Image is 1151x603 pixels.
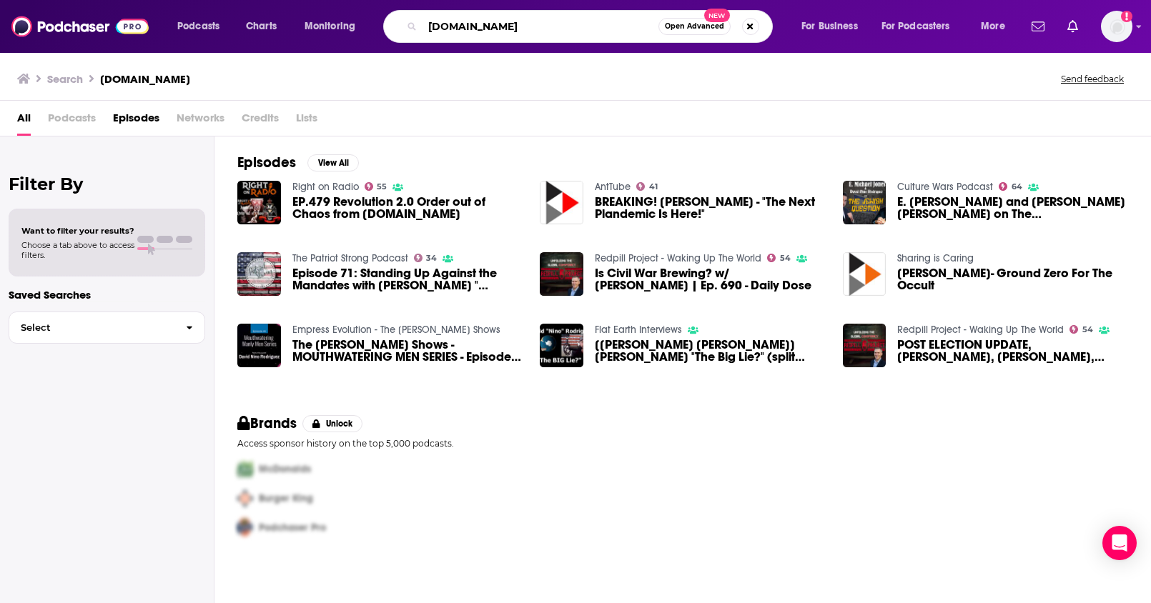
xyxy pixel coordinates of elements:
span: 55 [377,184,387,190]
a: 55 [365,182,387,191]
span: The [PERSON_NAME] Shows - MOUTHWATERING MEN SERIES - Episode 1 - [PERSON_NAME] [PERSON_NAME] [292,339,523,363]
span: Monitoring [305,16,355,36]
span: POST ELECTION UPDATE, [PERSON_NAME], [PERSON_NAME], [PERSON_NAME] & Alpha Warrior on the election... [897,339,1128,363]
h3: Search [47,72,83,86]
a: Laura Sanger- Ground Zero For The Occult [897,267,1128,291]
button: open menu [295,15,374,38]
span: More [981,16,1005,36]
img: POST ELECTION UPDATE, Nino, Jaco, Josh Reid & Alpha Warrior on the election theft prevention oper... [843,324,886,367]
span: Networks [177,106,224,136]
a: Episode 71: Standing Up Against the Mandates with David "Nino" Rodriguez [292,267,523,291]
span: Podcasts [48,106,96,136]
img: E. Michael Jones and David Nino Rodriguez on The Jewish Question [843,181,886,224]
h2: Filter By [9,174,205,194]
h2: Brands [237,414,297,432]
img: Episode 71: Standing Up Against the Mandates with David "Nino" Rodriguez [237,252,281,296]
a: 41 [636,182,658,191]
button: Send feedback [1057,73,1128,85]
img: Laura Sanger- Ground Zero For The Occult [843,252,886,296]
a: AntTube [595,181,631,193]
span: Want to filter your results? [21,226,134,236]
h2: Episodes [237,154,296,171]
img: Third Pro Logo [232,513,259,542]
a: BREAKING! Clay Clark - "The Next Plandemic Is Here!" [595,196,826,220]
a: Charts [237,15,285,38]
button: Show profile menu [1101,11,1132,42]
a: Show notifications dropdown [1062,14,1084,39]
span: Episode 71: Standing Up Against the Mandates with [PERSON_NAME] "[PERSON_NAME] [292,267,523,291]
span: McDonalds [259,463,311,475]
span: 41 [649,184,658,190]
span: All [17,106,31,136]
img: BREAKING! Clay Clark - "The Next Plandemic Is Here!" [540,181,583,224]
a: The Jessamyn Shows - MOUTHWATERING MEN SERIES - Episode 1 - David Nino Rodriguez [292,339,523,363]
p: Saved Searches [9,288,205,301]
img: User Profile [1101,11,1132,42]
a: POST ELECTION UPDATE, Nino, Jaco, Josh Reid & Alpha Warrior on the election theft prevention oper... [897,339,1128,363]
span: New [704,9,730,22]
span: Choose a tab above to access filters. [21,240,134,260]
button: open menu [167,15,238,38]
a: Culture Wars Podcast [897,181,993,193]
button: Unlock [302,415,363,432]
span: [[PERSON_NAME] [PERSON_NAME]] [PERSON_NAME] "The Big Lie?" (split screen) [[DATE]] [595,339,826,363]
a: EP.479 Revolution 2.0 Order out of Chaos from Ninoscorner.tv [292,196,523,220]
img: First Pro Logo [232,454,259,484]
span: BREAKING! [PERSON_NAME] - "The Next Plandemic Is Here!" [595,196,826,220]
a: The Patriot Strong Podcast [292,252,408,264]
a: Empress Evolution - The Jessamyn Shows [292,324,500,336]
div: Open Intercom Messenger [1102,526,1137,560]
a: Redpill Project - Waking Up The World [897,324,1064,336]
span: EP.479 Revolution 2.0 Order out of Chaos from [DOMAIN_NAME] [292,196,523,220]
a: Is Civil War Brewing? w/ Nino Rodriguez | Ep. 690 - Daily Dose [595,267,826,291]
span: Logged in as kochristina [1101,11,1132,42]
span: 54 [1082,327,1093,333]
span: For Podcasters [881,16,950,36]
a: 54 [767,254,791,262]
a: EpisodesView All [237,154,359,171]
img: [David Nino Rodriguez] David Weiss "The Big Lie?" (split screen) [Nov 23, 2021] [540,324,583,367]
span: For Business [801,16,858,36]
a: Sharing is Caring [897,252,974,264]
span: Lists [296,106,317,136]
img: Is Civil War Brewing? w/ Nino Rodriguez | Ep. 690 - Daily Dose [540,252,583,296]
a: Episodes [113,106,159,136]
span: 64 [1012,184,1022,190]
span: 34 [426,255,437,261]
h3: [DOMAIN_NAME] [100,72,190,86]
a: Show notifications dropdown [1026,14,1050,39]
a: EP.479 Revolution 2.0 Order out of Chaos from Ninoscorner.tv [237,181,281,224]
button: Open AdvancedNew [658,18,731,35]
a: 54 [1070,325,1093,334]
button: Select [9,312,205,344]
a: 64 [999,182,1022,191]
a: Right on Radio [292,181,359,193]
span: Select [9,323,174,332]
a: 34 [414,254,438,262]
span: [PERSON_NAME]- Ground Zero For The Occult [897,267,1128,291]
p: Access sponsor history on the top 5,000 podcasts. [237,438,1128,449]
input: Search podcasts, credits, & more... [423,15,658,38]
span: Podcasts [177,16,219,36]
span: E. [PERSON_NAME] and [PERSON_NAME] [PERSON_NAME] on The [DEMOGRAPHIC_DATA] Question [897,196,1128,220]
div: Search podcasts, credits, & more... [397,10,786,43]
span: Charts [246,16,277,36]
img: Second Pro Logo [232,484,259,513]
button: open menu [872,15,971,38]
a: [David Nino Rodriguez] David Weiss "The Big Lie?" (split screen) [Nov 23, 2021] [595,339,826,363]
button: View All [307,154,359,171]
svg: Add a profile image [1121,11,1132,22]
span: Credits [242,106,279,136]
img: The Jessamyn Shows - MOUTHWATERING MEN SERIES - Episode 1 - David Nino Rodriguez [237,324,281,367]
a: E. Michael Jones and David Nino Rodriguez on The Jewish Question [897,196,1128,220]
img: Podchaser - Follow, Share and Rate Podcasts [11,13,149,40]
span: Burger King [259,492,313,504]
